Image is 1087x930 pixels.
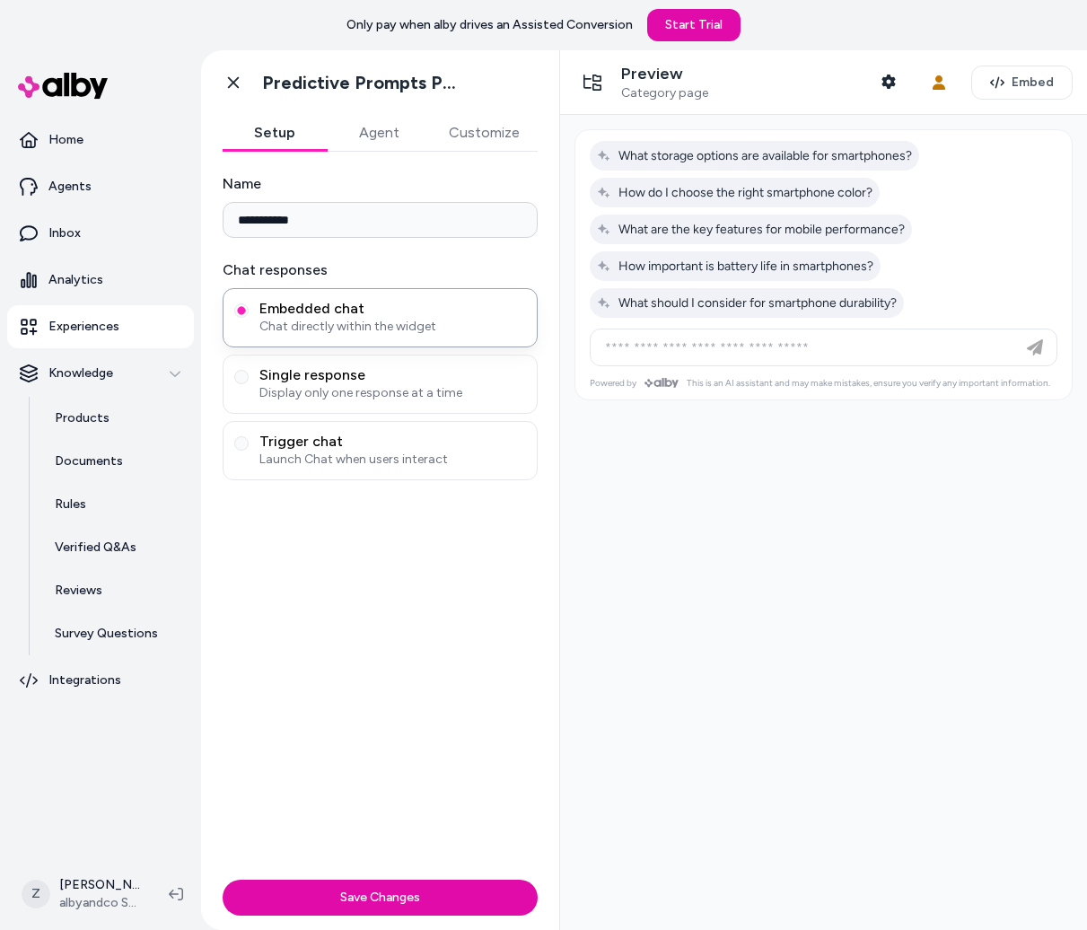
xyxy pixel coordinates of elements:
a: Analytics [7,259,194,302]
p: Inbox [48,224,81,242]
a: Home [7,118,194,162]
p: Knowledge [48,364,113,382]
span: Single response [259,366,526,384]
img: alby Logo [18,73,108,99]
span: Launch Chat when users interact [259,451,526,469]
button: Embed [971,66,1073,100]
h1: Predictive Prompts PLP [262,72,464,94]
span: Embedded chat [259,300,526,318]
a: Reviews [37,569,194,612]
a: Inbox [7,212,194,255]
span: Z [22,880,50,908]
p: Verified Q&As [55,539,136,557]
p: Home [48,131,83,149]
a: Rules [37,483,194,526]
span: Chat directly within the widget [259,318,526,336]
p: Products [55,409,110,427]
button: Knowledge [7,352,194,395]
a: Documents [37,440,194,483]
p: Agents [48,178,92,196]
span: Category page [621,85,708,101]
p: Documents [55,452,123,470]
p: Analytics [48,271,103,289]
p: Only pay when alby drives an Assisted Conversion [346,16,633,34]
button: Agent [327,115,431,151]
a: Start Trial [647,9,741,41]
p: Preview [621,64,708,84]
a: Agents [7,165,194,208]
button: Z[PERSON_NAME]albyandco SolCon [11,865,154,923]
a: Survey Questions [37,612,194,655]
p: Experiences [48,318,119,336]
button: Trigger chatLaunch Chat when users interact [234,436,249,451]
label: Name [223,173,538,195]
button: Single responseDisplay only one response at a time [234,370,249,384]
span: albyandco SolCon [59,894,140,912]
p: Integrations [48,671,121,689]
button: Customize [431,115,538,151]
p: [PERSON_NAME] [59,876,140,894]
label: Chat responses [223,259,538,281]
p: Survey Questions [55,625,158,643]
a: Experiences [7,305,194,348]
span: Trigger chat [259,433,526,451]
a: Verified Q&As [37,526,194,569]
a: Products [37,397,194,440]
p: Rules [55,496,86,513]
p: Reviews [55,582,102,600]
a: Integrations [7,659,194,702]
button: Embedded chatChat directly within the widget [234,303,249,318]
span: Display only one response at a time [259,384,526,402]
span: Embed [1012,74,1054,92]
button: Save Changes [223,880,538,916]
button: Setup [223,115,327,151]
